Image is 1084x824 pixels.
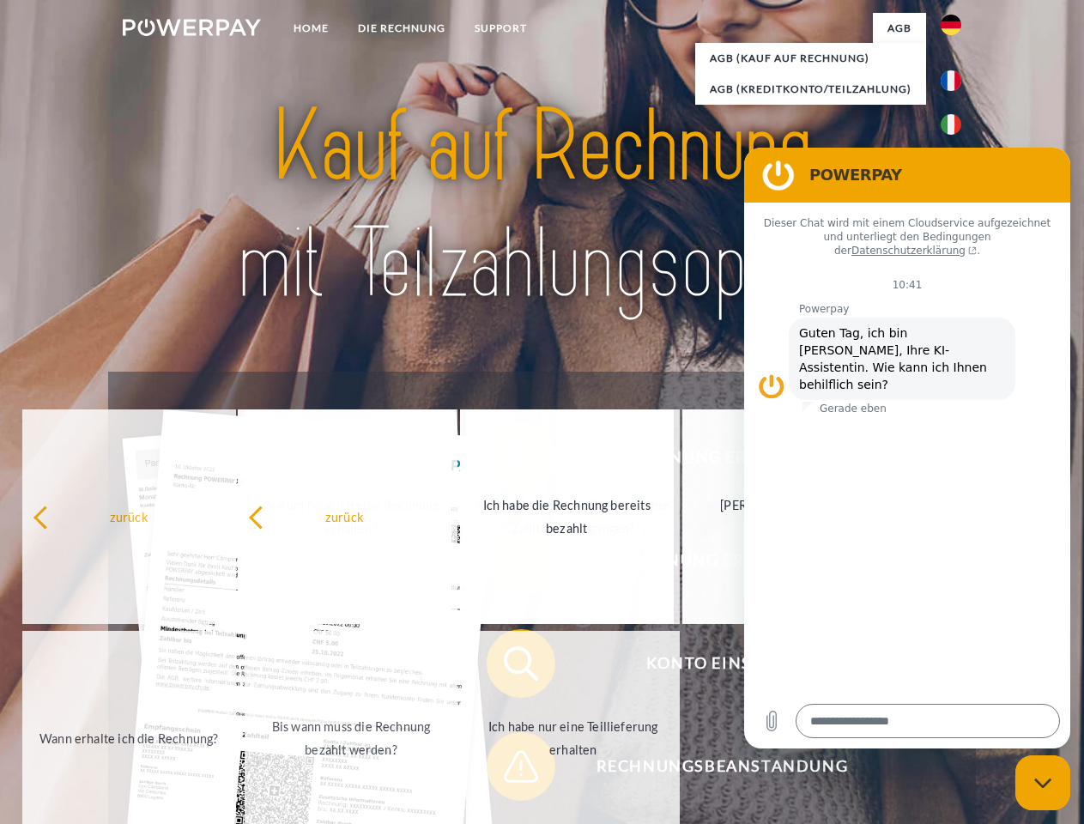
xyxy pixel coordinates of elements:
[476,715,669,761] div: Ich habe nur eine Teillieferung erhalten
[33,505,226,528] div: zurück
[33,726,226,749] div: Wann erhalte ich die Rechnung?
[123,19,261,36] img: logo-powerpay-white.svg
[941,114,961,135] img: it
[695,43,926,74] a: AGB (Kauf auf Rechnung)
[487,732,933,801] button: Rechnungsbeanstandung
[693,494,886,540] div: [PERSON_NAME] wurde retourniert
[873,13,926,44] a: agb
[695,74,926,105] a: AGB (Kreditkonto/Teilzahlung)
[744,148,1070,748] iframe: Messaging-Fenster
[470,494,663,540] div: Ich habe die Rechnung bereits bezahlt
[255,715,448,761] div: Bis wann muss die Rechnung bezahlt werden?
[279,13,343,44] a: Home
[343,13,460,44] a: DIE RECHNUNG
[941,70,961,91] img: fr
[460,13,542,44] a: SUPPORT
[487,629,933,698] button: Konto einsehen
[941,15,961,35] img: de
[248,505,441,528] div: zurück
[1015,755,1070,810] iframe: Schaltfläche zum Öffnen des Messaging-Fensters; Konversation läuft
[512,732,932,801] span: Rechnungsbeanstandung
[164,82,920,329] img: title-powerpay_de.svg
[512,629,932,698] span: Konto einsehen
